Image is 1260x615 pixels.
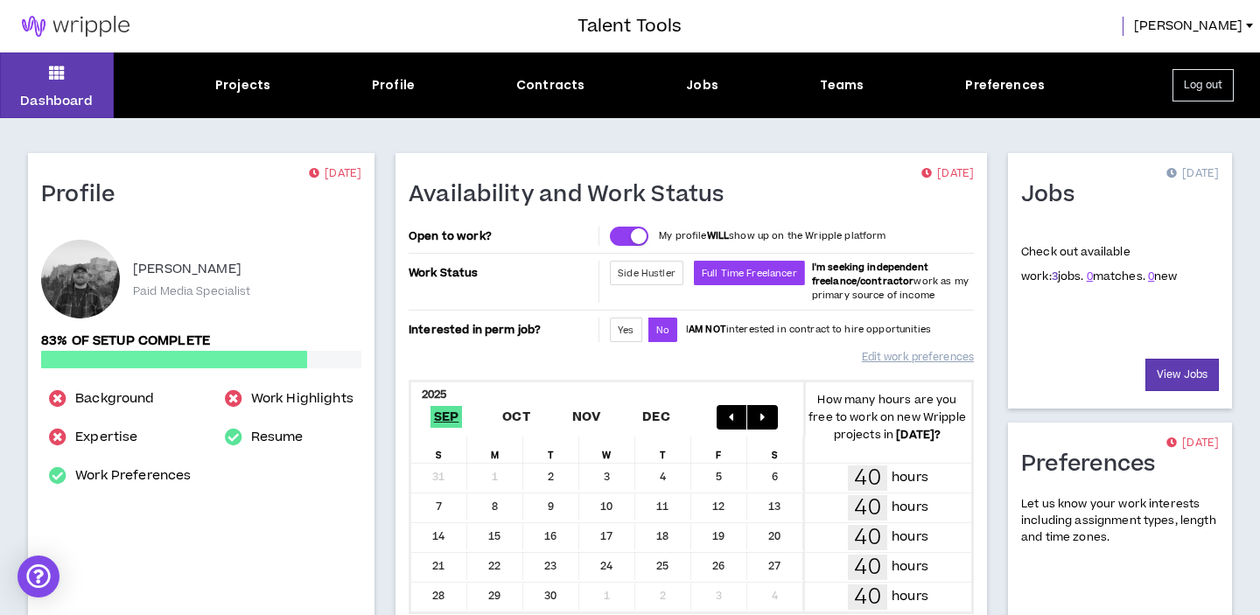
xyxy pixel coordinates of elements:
p: [PERSON_NAME] [133,259,241,280]
div: Sean C. [41,240,120,318]
a: Resume [251,427,304,448]
b: I'm seeking independent freelance/contractor [812,261,928,288]
a: 3 [1052,269,1058,284]
p: [DATE] [309,165,361,183]
a: View Jobs [1145,359,1219,391]
a: 0 [1148,269,1154,284]
p: 83% of setup complete [41,332,361,351]
p: [DATE] [1166,165,1219,183]
p: hours [892,468,928,487]
div: Profile [372,76,415,94]
span: Sep [430,406,463,428]
p: hours [892,557,928,577]
p: [DATE] [921,165,974,183]
a: Expertise [75,427,137,448]
span: [PERSON_NAME] [1134,17,1242,36]
h1: Profile [41,181,129,209]
div: Teams [820,76,864,94]
div: S [411,437,467,463]
span: matches. [1087,269,1145,284]
b: 2025 [422,387,447,402]
div: F [691,437,747,463]
span: No [656,324,669,337]
span: Oct [499,406,534,428]
strong: WILL [707,229,730,242]
h1: Preferences [1021,451,1169,479]
h1: Availability and Work Status [409,181,738,209]
p: How many hours are you free to work on new Wripple projects in [803,391,971,444]
p: Paid Media Specialist [133,283,251,299]
p: hours [892,498,928,517]
span: Nov [569,406,605,428]
p: Let us know your work interests including assignment types, length and time zones. [1021,496,1219,547]
div: W [579,437,635,463]
div: M [467,437,523,463]
a: Edit work preferences [862,342,974,373]
b: [DATE] ? [896,427,941,443]
div: Projects [215,76,270,94]
div: Jobs [686,76,718,94]
p: Check out available work: [1021,244,1178,284]
span: Side Hustler [618,267,675,280]
span: work as my primary source of income [812,261,969,302]
h3: Talent Tools [577,13,682,39]
span: new [1148,269,1178,284]
span: Yes [618,324,633,337]
div: S [747,437,803,463]
div: Preferences [965,76,1045,94]
button: Log out [1172,69,1234,101]
a: Background [75,388,154,409]
p: My profile show up on the Wripple platform [659,229,885,243]
p: hours [892,587,928,606]
div: T [523,437,579,463]
p: Interested in perm job? [409,318,595,342]
div: Contracts [516,76,584,94]
p: Open to work? [409,229,595,243]
span: Dec [639,406,674,428]
a: 0 [1087,269,1093,284]
strong: AM NOT [689,323,726,336]
div: T [635,437,691,463]
p: Dashboard [20,92,93,110]
p: I interested in contract to hire opportunities [686,323,931,337]
p: hours [892,528,928,547]
p: [DATE] [1166,435,1219,452]
a: Work Highlights [251,388,353,409]
span: jobs. [1052,269,1084,284]
div: Open Intercom Messenger [17,556,59,598]
p: Work Status [409,261,595,285]
h1: Jobs [1021,181,1088,209]
a: Work Preferences [75,465,191,486]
